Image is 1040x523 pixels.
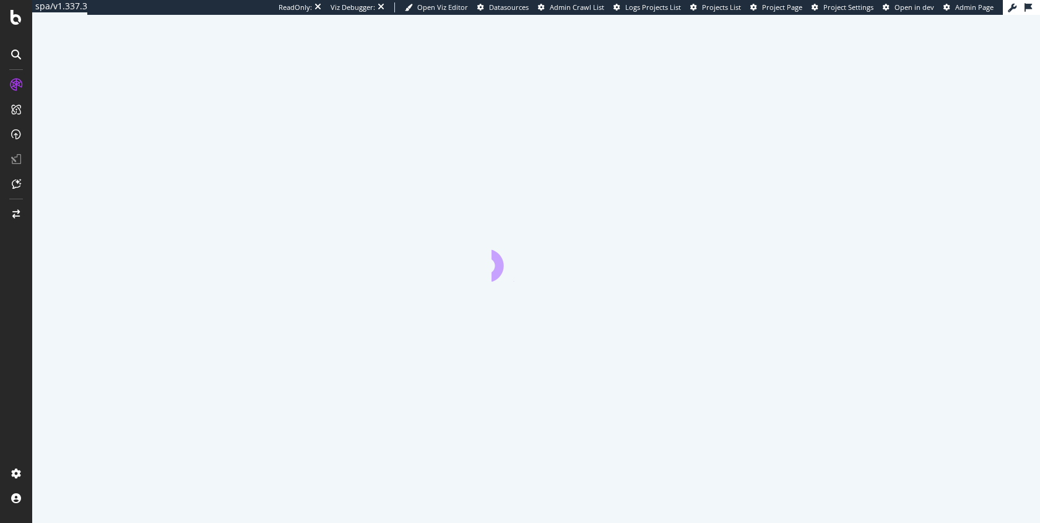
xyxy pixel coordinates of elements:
[279,2,312,12] div: ReadOnly:
[625,2,681,12] span: Logs Projects List
[702,2,741,12] span: Projects List
[331,2,375,12] div: Viz Debugger:
[750,2,802,12] a: Project Page
[823,2,873,12] span: Project Settings
[405,2,468,12] a: Open Viz Editor
[943,2,994,12] a: Admin Page
[883,2,934,12] a: Open in dev
[417,2,468,12] span: Open Viz Editor
[690,2,741,12] a: Projects List
[613,2,681,12] a: Logs Projects List
[895,2,934,12] span: Open in dev
[812,2,873,12] a: Project Settings
[477,2,529,12] a: Datasources
[955,2,994,12] span: Admin Page
[550,2,604,12] span: Admin Crawl List
[762,2,802,12] span: Project Page
[492,237,581,282] div: animation
[538,2,604,12] a: Admin Crawl List
[489,2,529,12] span: Datasources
